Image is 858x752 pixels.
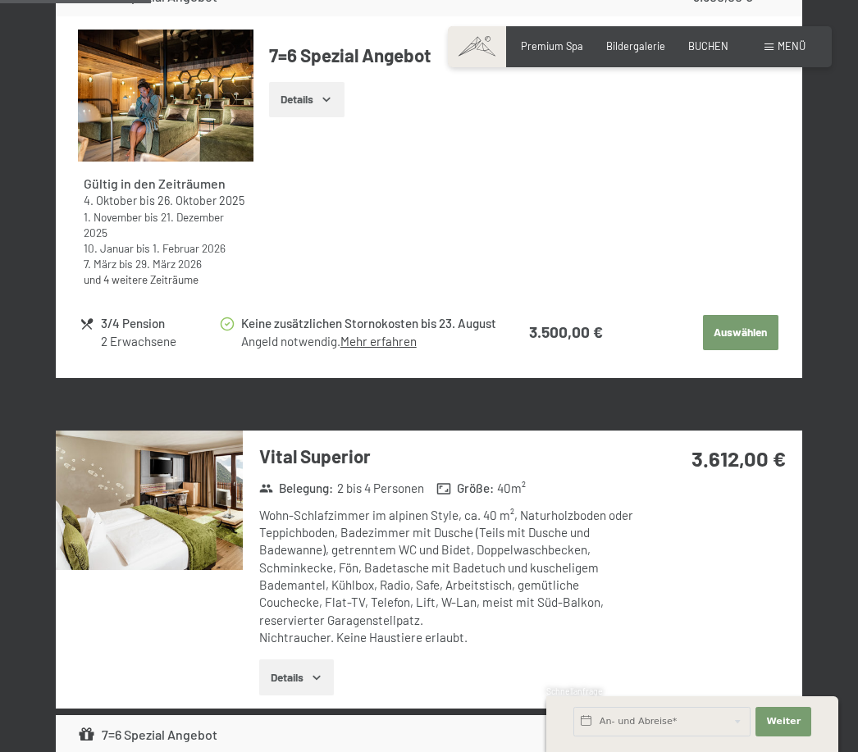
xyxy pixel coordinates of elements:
[153,241,226,255] time: 01.02.2026
[766,715,801,728] span: Weiter
[259,444,634,469] h3: Vital Superior
[691,445,786,471] strong: 3.612,00 €
[778,39,806,52] span: Menü
[135,257,202,271] time: 29.03.2026
[436,480,494,497] strong: Größe :
[84,241,134,255] time: 10.01.2026
[78,30,253,161] img: mss_renderimg.php
[157,194,244,207] time: 26.10.2025
[84,256,249,271] div: bis
[84,210,142,224] time: 01.11.2025
[101,333,219,350] div: 2 Erwachsene
[497,480,526,497] span: 40 m²
[337,480,424,497] span: 2 bis 4 Personen
[259,659,334,695] button: Details
[84,257,116,271] time: 07.03.2026
[241,314,498,333] div: Keine zusätzlichen Stornokosten bis 23. August
[755,707,811,736] button: Weiter
[241,333,498,350] div: Angeld notwendig.
[606,39,665,52] a: Bildergalerie
[259,507,634,646] div: Wohn-Schlafzimmer im alpinen Style, ca. 40 m², Naturholzboden oder Teppichboden, Badezimmer mit D...
[688,39,728,52] a: BUCHEN
[269,43,779,68] h4: 7=6 Spezial Angebot
[56,431,243,571] img: mss_renderimg.php
[84,175,226,191] strong: Gültig in den Zeiträumen
[84,240,249,256] div: bis
[546,686,603,696] span: Schnellanfrage
[84,210,224,239] time: 21.12.2025
[521,39,583,52] a: Premium Spa
[703,315,778,351] button: Auswählen
[78,725,217,745] div: 7=6 Spezial Angebot
[84,193,249,209] div: bis
[84,272,199,286] a: und 4 weitere Zeiträume
[529,322,603,341] strong: 3.500,00 €
[340,334,417,349] a: Mehr erfahren
[84,209,249,240] div: bis
[101,314,219,333] div: 3/4 Pension
[269,82,344,118] button: Details
[259,480,334,497] strong: Belegung :
[84,194,137,207] time: 04.10.2025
